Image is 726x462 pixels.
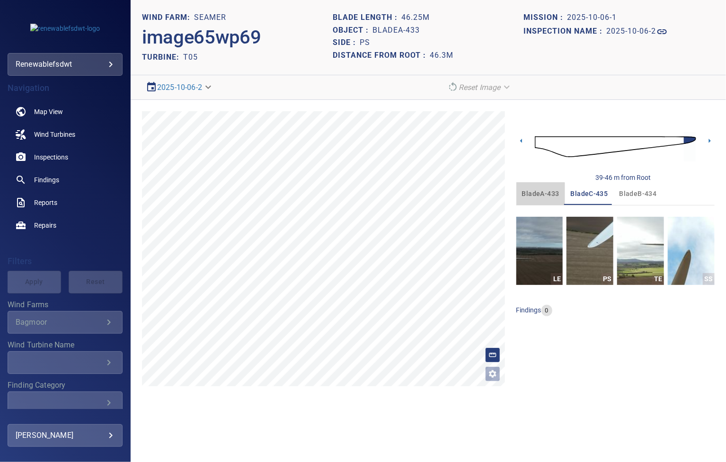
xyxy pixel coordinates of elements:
[602,273,613,285] div: PS
[443,79,516,96] div: Reset Image
[34,198,57,207] span: Reports
[516,306,541,314] span: findings
[8,351,123,374] div: Wind Turbine Name
[142,13,194,22] h1: WIND FARM:
[333,26,372,35] h1: Object :
[567,217,613,285] a: PS
[8,100,123,123] a: map noActive
[333,38,360,47] h1: Side :
[524,27,607,36] h1: Inspection name :
[8,257,123,266] h4: Filters
[16,57,115,72] div: renewablefsdwt
[16,428,115,443] div: [PERSON_NAME]
[541,306,552,315] span: 0
[524,13,567,22] h1: Mission :
[8,301,123,309] label: Wind Farms
[142,79,217,96] div: 2025-10-06-2
[8,382,123,389] label: Finding Category
[459,83,501,92] em: Reset Image
[333,51,430,60] h1: Distance from root :
[8,391,123,414] div: Finding Category
[8,311,123,334] div: Wind Farms
[668,217,715,285] a: SS
[617,217,664,285] a: TE
[8,341,123,349] label: Wind Turbine Name
[620,188,657,200] span: bladeB-434
[333,13,401,22] h1: Blade length :
[8,146,123,169] a: inspections noActive
[194,13,226,22] h1: Seamer
[567,13,617,22] h1: 2025-10-06-1
[652,273,664,285] div: TE
[8,214,123,237] a: repairs noActive
[30,24,100,33] img: renewablefsdwt-logo
[34,130,75,139] span: Wind Turbines
[142,53,183,62] h2: TURBINE:
[430,51,453,60] h1: 46.3m
[595,173,651,182] div: 39-46 m from Root
[551,273,563,285] div: LE
[401,13,430,22] h1: 46.25m
[34,107,63,116] span: Map View
[142,26,261,49] h2: image65wp69
[607,27,656,36] h1: 2025-10-06-2
[360,38,370,47] h1: PS
[8,169,123,191] a: findings noActive
[8,191,123,214] a: reports noActive
[8,83,123,93] h4: Navigation
[372,26,420,35] h1: bladeA-433
[516,217,563,285] a: LE
[34,152,68,162] span: Inspections
[571,188,608,200] span: bladeC-435
[703,273,715,285] div: SS
[34,221,56,230] span: Repairs
[8,123,123,146] a: windturbines noActive
[485,366,500,382] button: Open image filters and tagging options
[535,127,696,167] img: d
[183,53,198,62] h2: T05
[522,188,559,200] span: bladeA-433
[157,83,202,92] a: 2025-10-06-2
[34,175,59,185] span: Findings
[16,318,103,327] div: Bagmoor
[8,53,123,76] div: renewablefsdwt
[607,26,668,37] a: 2025-10-06-2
